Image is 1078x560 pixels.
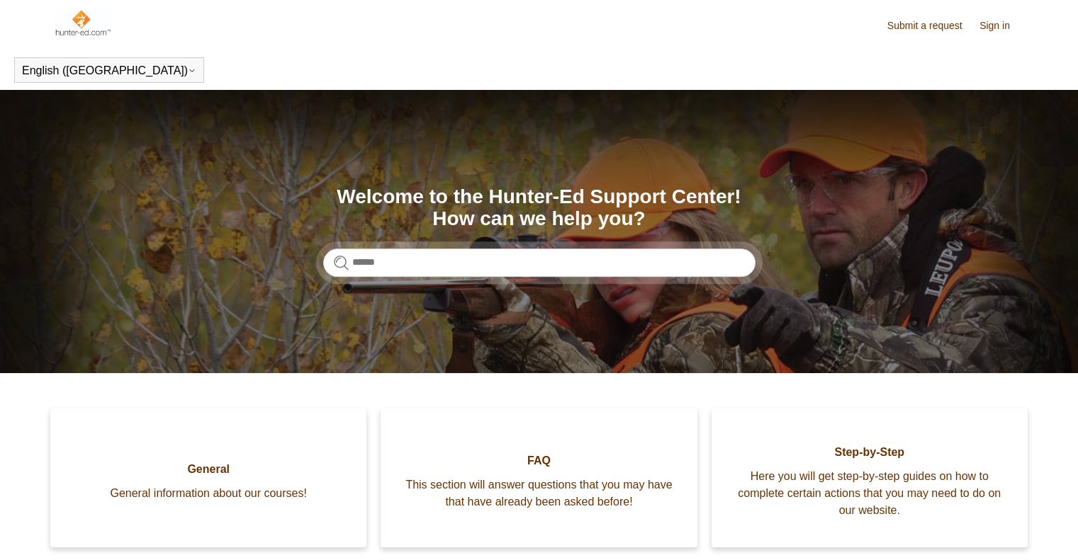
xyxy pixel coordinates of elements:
[381,408,697,547] a: FAQ This section will answer questions that you may have that have already been asked before!
[54,8,111,37] img: Hunter-Ed Help Center home page
[22,64,196,77] button: English ([GEOGRAPHIC_DATA])
[887,18,977,33] a: Submit a request
[323,186,756,230] h1: Welcome to the Hunter-Ed Support Center! How can we help you?
[323,248,756,277] input: Search
[733,444,1006,461] span: Step-by-Step
[987,513,1068,549] div: Chat Support
[72,485,345,502] span: General information about our courses!
[979,18,1024,33] a: Sign in
[733,468,1006,519] span: Here you will get step-by-step guides on how to complete certain actions that you may need to do ...
[402,476,675,510] span: This section will answer questions that you may have that have already been asked before!
[72,461,345,478] span: General
[50,408,366,547] a: General General information about our courses!
[402,452,675,469] span: FAQ
[712,408,1028,547] a: Step-by-Step Here you will get step-by-step guides on how to complete certain actions that you ma...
